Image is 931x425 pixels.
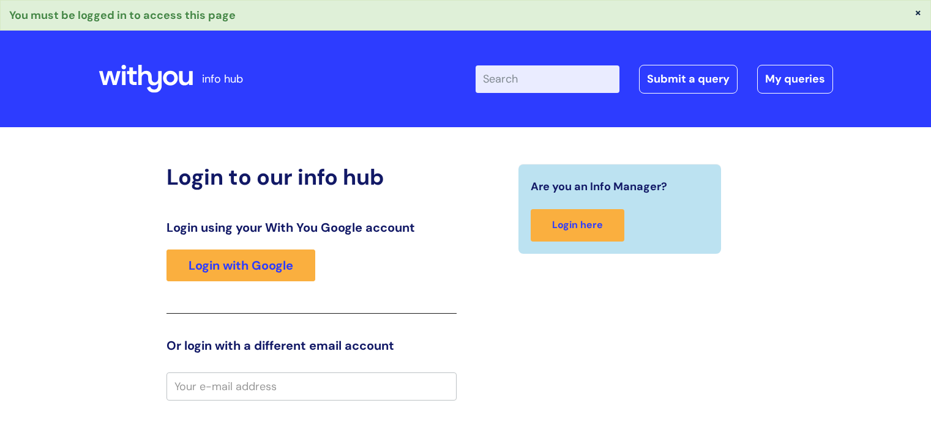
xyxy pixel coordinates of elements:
[476,65,619,92] input: Search
[639,65,738,93] a: Submit a query
[914,7,922,18] button: ×
[166,164,457,190] h2: Login to our info hub
[531,177,667,196] span: Are you an Info Manager?
[166,372,457,401] input: Your e-mail address
[166,338,457,353] h3: Or login with a different email account
[757,65,833,93] a: My queries
[202,69,243,89] p: info hub
[166,220,457,235] h3: Login using your With You Google account
[166,249,315,281] a: Login with Google
[531,209,624,242] a: Login here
